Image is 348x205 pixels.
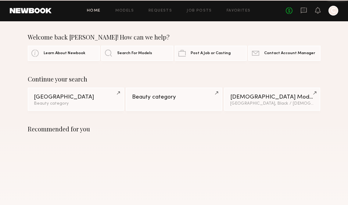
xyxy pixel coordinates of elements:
[44,51,85,55] span: Learn About Newbook
[101,46,173,61] a: Search For Models
[328,6,338,16] a: C
[187,9,212,13] a: Job Posts
[28,46,100,61] a: Learn About Newbook
[248,46,320,61] a: Contact Account Manager
[175,46,247,61] a: Post A Job or Casting
[230,94,314,100] div: [DEMOGRAPHIC_DATA] Models
[28,88,124,111] a: [GEOGRAPHIC_DATA]Beauty category
[117,51,152,55] span: Search For Models
[28,125,321,133] div: Recommended for you
[126,88,222,111] a: Beauty category
[224,88,321,111] a: [DEMOGRAPHIC_DATA] Models[GEOGRAPHIC_DATA], Black / [DEMOGRAPHIC_DATA]
[191,51,231,55] span: Post A Job or Casting
[28,33,321,41] div: Welcome back [PERSON_NAME]! How can we help?
[132,94,216,100] div: Beauty category
[34,102,118,106] div: Beauty category
[34,94,118,100] div: [GEOGRAPHIC_DATA]
[87,9,101,13] a: Home
[227,9,251,13] a: Favorites
[149,9,172,13] a: Requests
[264,51,315,55] span: Contact Account Manager
[28,75,321,83] div: Continue your search
[230,102,314,106] div: [GEOGRAPHIC_DATA], Black / [DEMOGRAPHIC_DATA]
[115,9,134,13] a: Models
